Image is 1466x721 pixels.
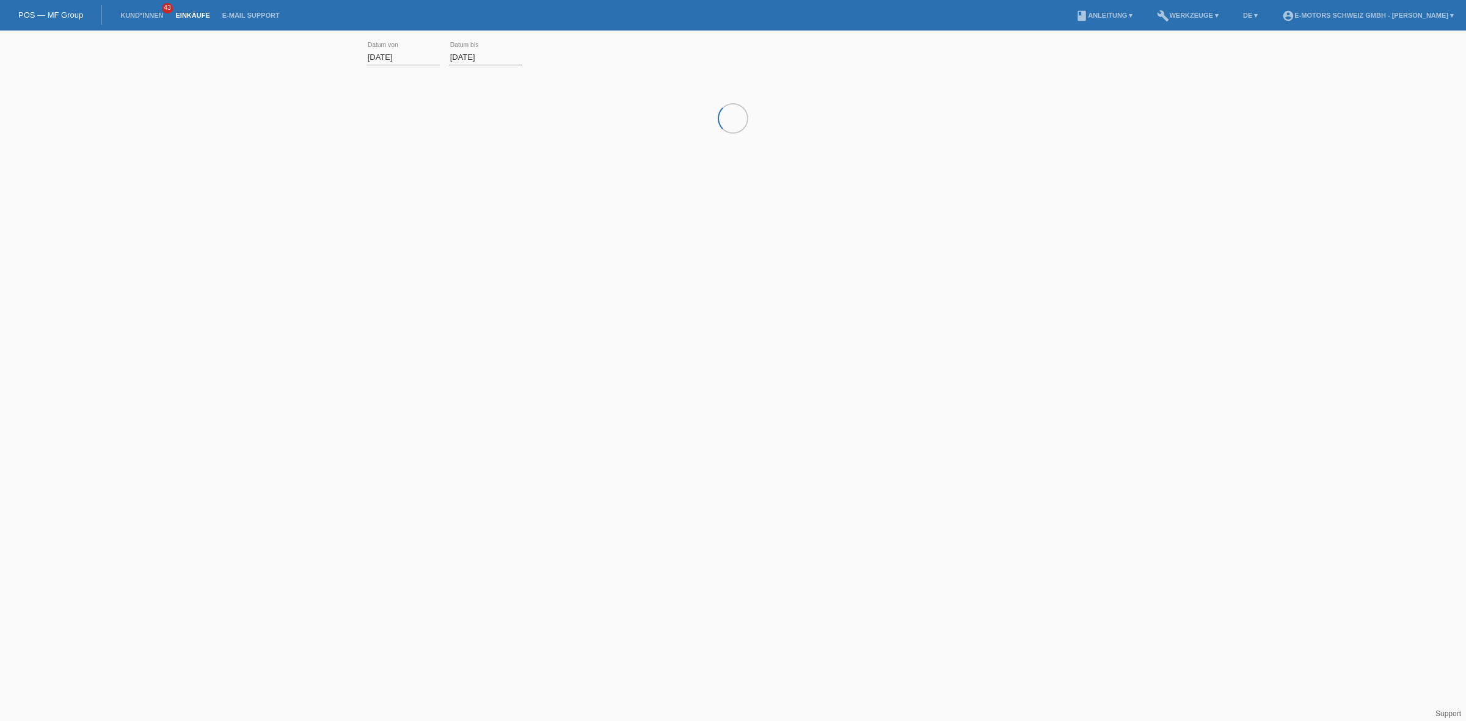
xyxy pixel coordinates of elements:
[169,12,216,19] a: Einkäufe
[18,10,83,20] a: POS — MF Group
[1435,709,1461,718] a: Support
[1151,12,1225,19] a: buildWerkzeuge ▾
[1076,10,1088,22] i: book
[114,12,169,19] a: Kund*innen
[1157,10,1169,22] i: build
[1237,12,1264,19] a: DE ▾
[1282,10,1294,22] i: account_circle
[162,3,173,13] span: 43
[1070,12,1139,19] a: bookAnleitung ▾
[216,12,286,19] a: E-Mail Support
[1276,12,1460,19] a: account_circleE-Motors Schweiz GmbH - [PERSON_NAME] ▾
